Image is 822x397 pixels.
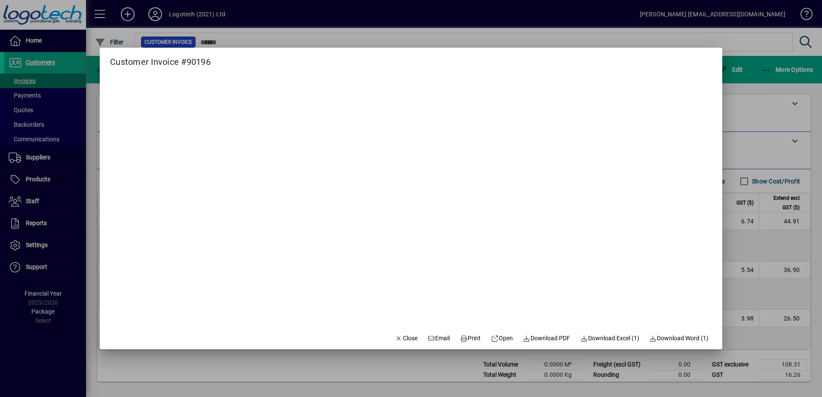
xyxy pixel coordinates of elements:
span: Download Excel (1) [580,334,639,343]
span: Close [395,334,417,343]
span: Download Word (1) [650,334,709,343]
span: Download PDF [523,334,570,343]
button: Close [392,330,421,346]
button: Print [457,330,484,346]
a: Open [488,330,516,346]
span: Open [491,334,513,343]
a: Download PDF [520,330,574,346]
span: Email [428,334,450,343]
button: Download Word (1) [646,330,712,346]
span: Print [460,334,481,343]
button: Email [424,330,454,346]
button: Download Excel (1) [577,330,643,346]
h2: Customer Invoice #90196 [100,48,221,69]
